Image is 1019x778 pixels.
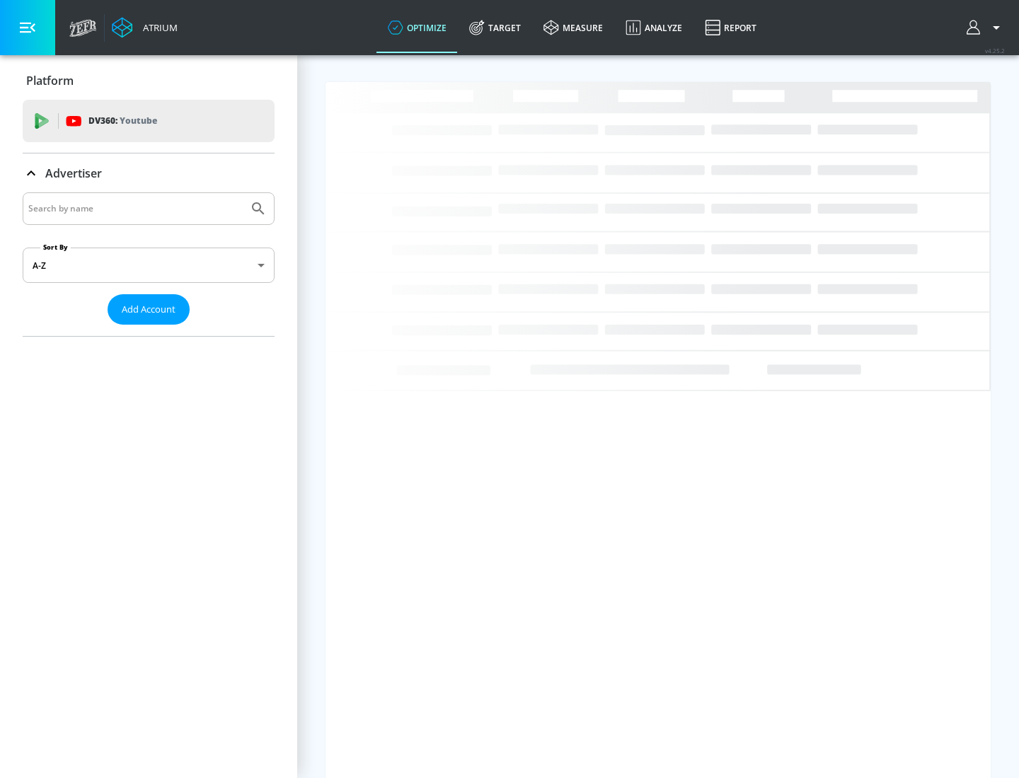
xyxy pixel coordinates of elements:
[23,192,275,336] div: Advertiser
[458,2,532,53] a: Target
[112,17,178,38] a: Atrium
[45,166,102,181] p: Advertiser
[137,21,178,34] div: Atrium
[28,199,243,218] input: Search by name
[120,113,157,128] p: Youtube
[40,243,71,252] label: Sort By
[23,248,275,283] div: A-Z
[88,113,157,129] p: DV360:
[23,325,275,336] nav: list of Advertiser
[532,2,614,53] a: measure
[693,2,768,53] a: Report
[108,294,190,325] button: Add Account
[122,301,175,318] span: Add Account
[23,61,275,100] div: Platform
[26,73,74,88] p: Platform
[376,2,458,53] a: optimize
[23,100,275,142] div: DV360: Youtube
[23,153,275,193] div: Advertiser
[985,47,1005,54] span: v 4.25.2
[614,2,693,53] a: Analyze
